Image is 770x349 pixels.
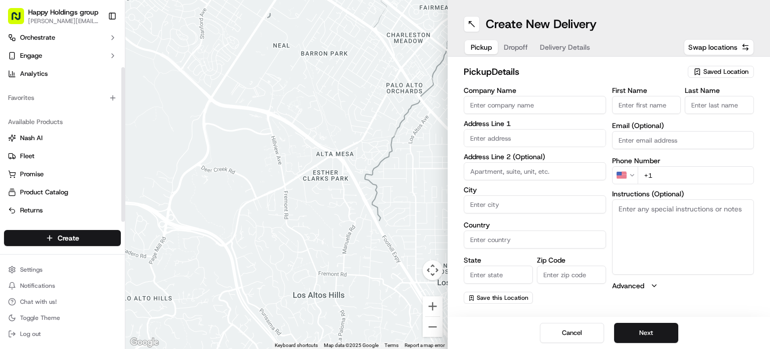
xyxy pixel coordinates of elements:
span: Pickup [471,42,492,52]
label: Zip Code [537,257,606,264]
button: Notifications [4,279,121,293]
a: Returns [8,206,117,215]
span: Analytics [20,69,48,78]
label: Phone Number [612,157,754,164]
span: Orchestrate [20,33,55,42]
button: Next [614,323,678,343]
input: Enter first name [612,96,681,114]
label: Address Line 2 (Optional) [464,153,606,160]
label: City [464,186,606,193]
label: Email (Optional) [612,122,754,129]
span: Engage [20,51,42,60]
span: Log out [20,330,41,338]
a: Powered byPylon [71,170,121,178]
input: Enter email address [612,131,754,149]
button: Toggle Theme [4,311,121,325]
a: Fleet [8,152,117,161]
button: Nash AI [4,130,121,146]
input: Got a question? Start typing here... [26,65,180,75]
button: Product Catalog [4,184,121,200]
input: Enter phone number [638,166,754,184]
button: Start new chat [170,99,182,111]
span: Swap locations [688,42,737,52]
h2: pickup Details [464,65,682,79]
div: Start new chat [34,96,164,106]
span: Nash AI [20,134,43,143]
a: Analytics [4,66,121,82]
input: Enter zip code [537,266,606,284]
span: API Documentation [95,146,161,156]
button: Log out [4,327,121,341]
button: Happy Holdings group[PERSON_NAME][EMAIL_ADDRESS][DOMAIN_NAME] [4,4,104,28]
div: 💻 [85,147,93,155]
a: Terms (opens in new tab) [384,342,399,348]
input: Enter city [464,195,606,213]
label: Instructions (Optional) [612,190,754,197]
span: Pylon [100,170,121,178]
button: Cancel [540,323,604,343]
img: 1736555255976-a54dd68f-1ca7-489b-9aae-adbdc363a1c4 [10,96,28,114]
label: State [464,257,533,264]
button: Zoom in [423,296,443,316]
div: We're available if you need us! [34,106,127,114]
a: 💻API Documentation [81,142,165,160]
button: Keyboard shortcuts [275,342,318,349]
input: Enter last name [685,96,754,114]
div: Favorites [4,90,121,106]
img: Google [128,336,161,349]
label: Address Line 1 [464,120,606,127]
span: Map data ©2025 Google [324,342,378,348]
label: Company Name [464,87,606,94]
button: Map camera controls [423,260,443,280]
label: Country [464,221,606,228]
span: Settings [20,266,43,274]
input: Enter address [464,129,606,147]
div: 📗 [10,147,18,155]
span: Fleet [20,152,35,161]
button: Promise [4,166,121,182]
a: Nash AI [8,134,117,143]
button: Zoom out [423,317,443,337]
button: Fleet [4,148,121,164]
button: Swap locations [684,39,754,55]
span: Notifications [20,282,55,290]
button: [PERSON_NAME][EMAIL_ADDRESS][DOMAIN_NAME] [28,17,100,25]
a: Open this area in Google Maps (opens a new window) [128,336,161,349]
button: Settings [4,263,121,277]
span: Dropoff [504,42,528,52]
span: Chat with us! [20,298,57,306]
button: Create [4,230,121,246]
button: Returns [4,202,121,218]
button: Save this Location [464,292,533,304]
a: 📗Knowledge Base [6,142,81,160]
a: Promise [8,170,117,179]
span: Saved Location [703,67,748,76]
button: Advanced [612,281,754,291]
span: Returns [20,206,43,215]
input: Enter state [464,266,533,284]
span: Delivery Details [540,42,590,52]
input: Enter company name [464,96,606,114]
span: Knowledge Base [20,146,77,156]
h1: Create New Delivery [486,16,597,32]
button: Saved Location [688,65,754,79]
button: Chat with us! [4,295,121,309]
span: Toggle Theme [20,314,60,322]
button: Orchestrate [4,30,121,46]
button: Happy Holdings group [28,7,98,17]
label: First Name [612,87,681,94]
span: Promise [20,170,44,179]
div: Available Products [4,114,121,130]
span: Create [58,233,79,243]
span: Product Catalog [20,188,68,197]
input: Apartment, suite, unit, etc. [464,162,606,180]
p: Welcome 👋 [10,40,182,56]
img: Nash [10,10,30,30]
a: Product Catalog [8,188,117,197]
label: Advanced [612,281,644,291]
button: Engage [4,48,121,64]
a: Report a map error [405,342,445,348]
span: Save this Location [477,294,528,302]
